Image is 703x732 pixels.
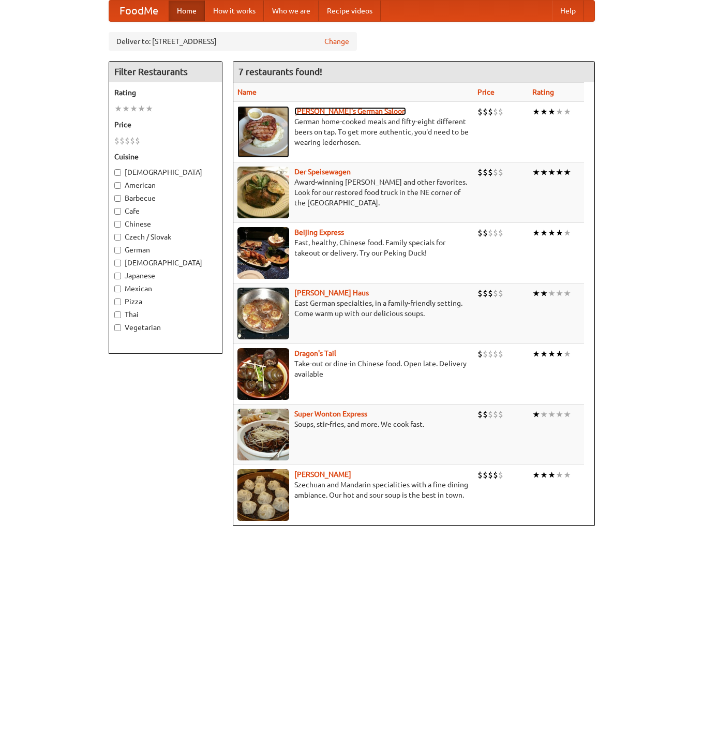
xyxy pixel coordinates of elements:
li: ★ [548,469,556,481]
li: $ [493,167,498,178]
li: $ [493,409,498,420]
li: $ [493,348,498,360]
li: $ [488,288,493,299]
li: ★ [548,106,556,117]
label: American [114,180,217,190]
p: East German specialties, in a family-friendly setting. Come warm up with our delicious soups. [237,298,469,319]
li: $ [498,288,503,299]
a: Who we are [264,1,319,21]
p: German home-cooked meals and fifty-eight different beers on tap. To get more authentic, you'd nee... [237,116,469,147]
p: Award-winning [PERSON_NAME] and other favorites. Look for our restored food truck in the NE corne... [237,177,469,208]
li: $ [483,409,488,420]
li: ★ [145,103,153,114]
li: ★ [563,167,571,178]
input: Vegetarian [114,324,121,331]
li: ★ [540,227,548,238]
label: Vegetarian [114,322,217,333]
li: ★ [130,103,138,114]
input: Barbecue [114,195,121,202]
label: Cafe [114,206,217,216]
li: ★ [540,469,548,481]
li: $ [498,409,503,420]
li: $ [483,227,488,238]
a: [PERSON_NAME]'s German Saloon [294,107,406,115]
li: ★ [556,288,563,299]
li: $ [483,348,488,360]
li: ★ [540,348,548,360]
li: ★ [532,227,540,238]
li: ★ [556,409,563,420]
input: [DEMOGRAPHIC_DATA] [114,260,121,266]
label: Barbecue [114,193,217,203]
li: $ [483,106,488,117]
li: $ [483,469,488,481]
li: ★ [556,106,563,117]
li: ★ [563,288,571,299]
img: dragon.jpg [237,348,289,400]
li: ★ [563,106,571,117]
ng-pluralize: 7 restaurants found! [238,67,322,77]
li: $ [498,167,503,178]
li: $ [498,227,503,238]
input: Japanese [114,273,121,279]
li: ★ [532,469,540,481]
input: Czech / Slovak [114,234,121,241]
li: $ [493,469,498,481]
a: How it works [205,1,264,21]
li: $ [125,135,130,146]
a: Der Speisewagen [294,168,351,176]
li: $ [477,409,483,420]
li: ★ [548,167,556,178]
li: $ [130,135,135,146]
li: ★ [556,227,563,238]
label: Mexican [114,283,217,294]
li: ★ [548,348,556,360]
li: ★ [563,227,571,238]
li: $ [477,348,483,360]
label: Thai [114,309,217,320]
li: $ [488,348,493,360]
li: $ [477,469,483,481]
li: $ [477,288,483,299]
li: ★ [540,167,548,178]
li: ★ [532,409,540,420]
img: kohlhaus.jpg [237,288,289,339]
li: $ [498,106,503,117]
label: Czech / Slovak [114,232,217,242]
li: ★ [556,348,563,360]
li: $ [477,106,483,117]
label: [DEMOGRAPHIC_DATA] [114,258,217,268]
label: Pizza [114,296,217,307]
a: Home [169,1,205,21]
li: $ [493,227,498,238]
li: $ [483,288,488,299]
input: German [114,247,121,253]
p: Soups, stir-fries, and more. We cook fast. [237,419,469,429]
label: [DEMOGRAPHIC_DATA] [114,167,217,177]
input: Mexican [114,286,121,292]
a: Super Wonton Express [294,410,367,418]
a: Dragon's Tail [294,349,336,357]
li: $ [135,135,140,146]
li: ★ [532,167,540,178]
a: [PERSON_NAME] [294,470,351,479]
img: speisewagen.jpg [237,167,289,218]
li: ★ [532,288,540,299]
p: Szechuan and Mandarin specialities with a fine dining ambiance. Our hot and sour soup is the best... [237,480,469,500]
a: [PERSON_NAME] Haus [294,289,369,297]
a: Rating [532,88,554,96]
input: [DEMOGRAPHIC_DATA] [114,169,121,176]
li: $ [488,167,493,178]
a: FoodMe [109,1,169,21]
li: $ [498,348,503,360]
li: ★ [556,469,563,481]
h5: Price [114,119,217,130]
p: Fast, healthy, Chinese food. Family specials for takeout or delivery. Try our Peking Duck! [237,237,469,258]
input: Cafe [114,208,121,215]
li: ★ [548,227,556,238]
a: Recipe videos [319,1,381,21]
